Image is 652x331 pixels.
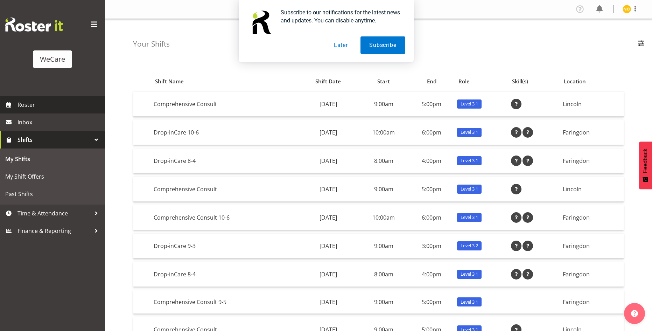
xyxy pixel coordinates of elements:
button: Feedback - Show survey [639,142,652,189]
td: [DATE] [298,92,359,117]
td: Drop-inCare 8-4 [151,262,298,287]
span: My Shift Offers [5,171,100,182]
td: [DATE] [298,262,359,287]
td: 8:00am [358,262,409,287]
td: Faringdon [560,120,624,145]
a: Past Shifts [2,185,103,203]
td: Lincoln [560,177,624,202]
td: [DATE] [298,205,359,230]
span: Level 3 1 [461,157,478,164]
div: Subscribe to our notifications for the latest news and updates. You can disable anytime. [275,8,405,25]
span: Level 3 1 [461,101,478,107]
td: [DATE] [298,177,359,202]
span: Level 3 2 [461,242,478,249]
span: Skill(s) [512,77,528,85]
td: Comprehensive Consult [151,92,298,117]
td: 4:00pm [409,149,455,173]
td: 10:00am [358,120,409,145]
td: 10:00am [358,205,409,230]
td: 6:00pm [409,120,455,145]
a: My Shift Offers [2,168,103,185]
td: [DATE] [298,234,359,258]
span: Location [564,77,586,85]
span: End [427,77,436,85]
td: [DATE] [298,149,359,173]
span: Feedback [642,149,649,173]
a: My Shifts [2,150,103,168]
td: 8:00am [358,149,409,173]
td: Drop-inCare 8-4 [151,149,298,173]
button: Subscribe [360,36,405,54]
td: 5:00pm [409,177,455,202]
td: 9:00am [358,234,409,258]
span: Shift Date [315,77,341,85]
td: Comprehensive Consult [151,177,298,202]
span: Shifts [17,135,91,145]
td: Comprehensive Consult 10-6 [151,205,298,230]
td: 9:00am [358,92,409,117]
td: Faringdon [560,205,624,230]
span: Inbox [17,117,101,127]
span: Time & Attendance [17,208,91,219]
span: Level 3 1 [461,271,478,277]
td: 5:00pm [409,290,455,314]
td: 4:00pm [409,262,455,287]
td: Faringdon [560,149,624,173]
td: 9:00am [358,290,409,314]
span: My Shifts [5,154,100,164]
td: 5:00pm [409,92,455,117]
td: [DATE] [298,290,359,314]
span: Finance & Reporting [17,226,91,236]
td: 3:00pm [409,234,455,258]
span: Roster [17,99,101,110]
td: Faringdon [560,234,624,258]
td: Faringdon [560,262,624,287]
span: Level 3 1 [461,186,478,192]
span: Level 3 1 [461,299,478,305]
span: Shift Name [155,77,184,85]
span: Level 3 1 [461,214,478,221]
span: Start [377,77,390,85]
td: Faringdon [560,290,624,314]
td: 9:00am [358,177,409,202]
span: Level 3 1 [461,129,478,136]
td: [DATE] [298,120,359,145]
td: Comprehensive Consult 9-5 [151,290,298,314]
button: Later [325,36,357,54]
td: Drop-inCare 9-3 [151,234,298,258]
td: Drop-inCare 10-6 [151,120,298,145]
span: Past Shifts [5,189,100,199]
td: Lincoln [560,92,624,117]
span: Role [458,77,470,85]
img: help-xxl-2.png [631,310,638,317]
img: notification icon [247,8,275,36]
td: 6:00pm [409,205,455,230]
